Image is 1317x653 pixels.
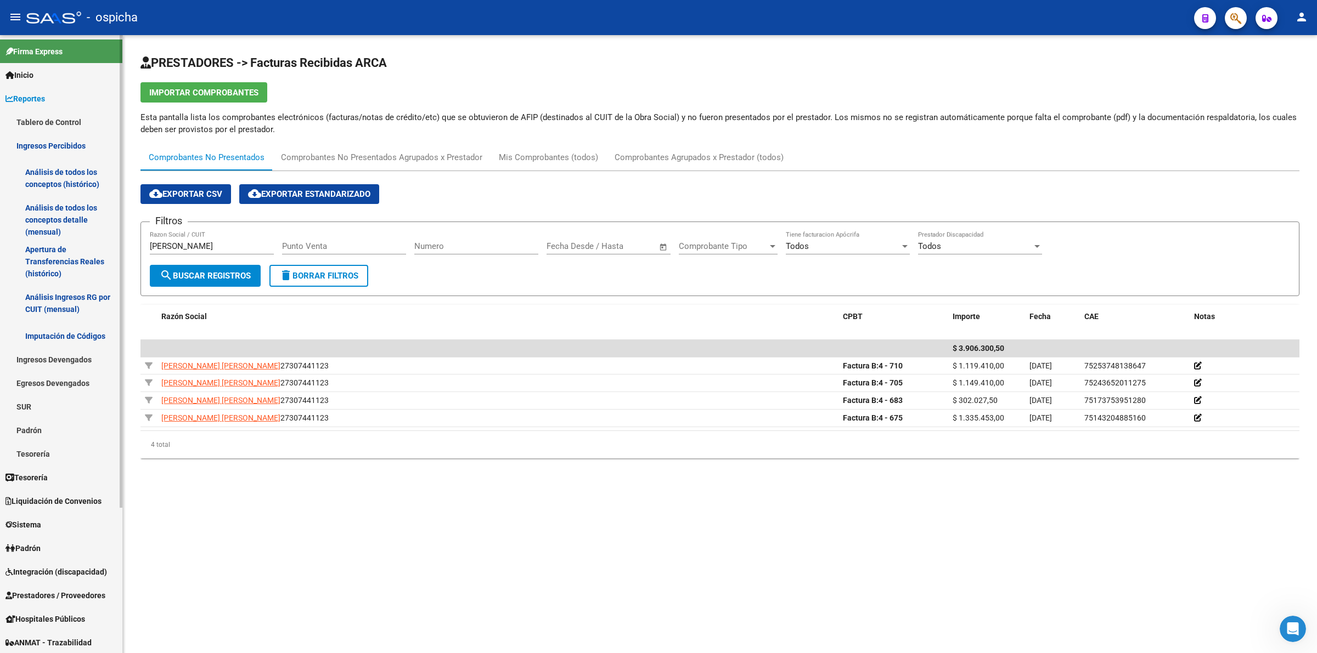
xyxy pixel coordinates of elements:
button: Buscar Registros [150,265,261,287]
span: Integración (discapacidad) [5,566,107,578]
span: Liquidación de Convenios [5,495,102,507]
span: [PERSON_NAME] [PERSON_NAME] [161,396,280,405]
span: $ 1.149.410,00 [953,378,1004,387]
datatable-header-cell: CAE [1080,305,1190,328]
div: 27307441123 [161,377,834,389]
span: [PERSON_NAME] [PERSON_NAME] [161,378,280,387]
strong: 4 - 705 [843,378,903,387]
span: $ 1.119.410,00 [953,361,1004,370]
div: 27307441123 [161,412,834,424]
div: Comprobantes Agrupados x Prestador (todos) [615,151,784,163]
span: CPBT [843,312,863,321]
span: [DATE] [1029,396,1052,405]
span: 75253748138647 [1084,361,1146,370]
span: [DATE] [1029,413,1052,422]
span: Importe [953,312,980,321]
div: 27307441123 [161,394,834,407]
mat-icon: cloud_download [248,187,261,200]
span: $ 1.335.453,00 [953,413,1004,422]
div: 27307441123 [161,360,834,372]
span: Factura B: [843,378,879,387]
button: Exportar CSV [140,184,231,204]
span: Prestadores / Proveedores [5,589,105,601]
div: Comprobantes No Presentados [149,151,264,163]
span: Todos [786,241,809,251]
mat-icon: cloud_download [149,187,162,200]
span: Tesorería [5,472,48,484]
button: Borrar Filtros [269,265,368,287]
span: CAE [1084,312,1099,321]
span: Notas [1194,312,1215,321]
span: Sistema [5,519,41,531]
span: Factura B: [843,413,879,422]
span: [DATE] [1029,378,1052,387]
div: Mis Comprobantes (todos) [499,151,598,163]
span: Exportar Estandarizado [248,189,370,199]
h3: Filtros [150,213,188,229]
span: Buscar Registros [160,271,251,281]
div: 4 total [140,431,1299,458]
span: - ospicha [87,5,138,30]
mat-icon: delete [279,269,292,282]
button: Exportar Estandarizado [239,184,379,204]
input: Fecha fin [601,241,654,251]
span: Comprobante Tipo [679,241,768,251]
strong: 4 - 675 [843,413,903,422]
iframe: Intercom live chat [1280,616,1306,642]
span: Inicio [5,69,33,81]
span: Fecha [1029,312,1051,321]
mat-icon: search [160,269,173,282]
span: [PERSON_NAME] [PERSON_NAME] [161,413,280,422]
span: [PERSON_NAME] [PERSON_NAME] [161,361,280,370]
span: Todos [918,241,941,251]
datatable-header-cell: Razón Social [157,305,838,328]
h2: PRESTADORES -> Facturas Recibidas ARCA [140,53,1299,73]
input: Fecha inicio [547,241,591,251]
mat-icon: person [1295,10,1308,24]
mat-icon: menu [9,10,22,24]
strong: 4 - 710 [843,361,903,370]
span: 75173753951280 [1084,396,1146,405]
span: Factura B: [843,361,879,370]
span: Reportes [5,93,45,105]
span: Padrón [5,542,41,554]
span: ANMAT - Trazabilidad [5,637,92,649]
span: Exportar CSV [149,189,222,199]
span: $ 302.027,50 [953,396,998,405]
button: Open calendar [657,241,670,253]
span: 75243652011275 [1084,378,1146,387]
button: Importar Comprobantes [140,82,267,103]
datatable-header-cell: Fecha [1025,305,1080,328]
span: Firma Express [5,46,63,58]
span: 75143204885160 [1084,413,1146,422]
strong: 4 - 683 [843,396,903,405]
div: Comprobantes No Presentados Agrupados x Prestador [281,151,482,163]
span: Hospitales Públicos [5,613,85,625]
span: Razón Social [161,312,207,321]
p: Esta pantalla lista los comprobantes electrónicos (facturas/notas de crédito/etc) que se obtuvier... [140,111,1299,135]
datatable-header-cell: Notas [1190,305,1299,328]
datatable-header-cell: CPBT [838,305,948,328]
span: $ 3.906.300,50 [953,344,1004,353]
span: Importar Comprobantes [149,88,258,98]
span: Factura B: [843,396,879,405]
span: [DATE] [1029,361,1052,370]
datatable-header-cell: Importe [948,305,1025,328]
span: Borrar Filtros [279,271,358,281]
